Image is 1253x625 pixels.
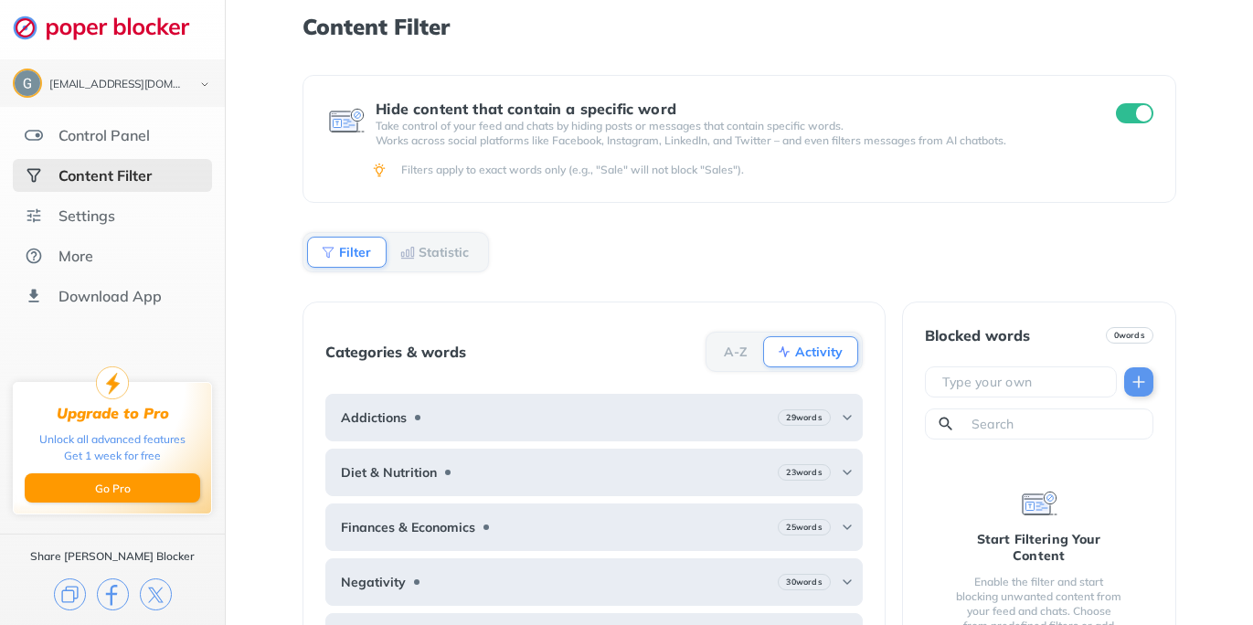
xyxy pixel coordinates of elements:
div: Get 1 week for free [64,448,161,464]
b: 25 words [786,521,822,534]
b: 30 words [786,576,822,588]
button: Go Pro [25,473,200,503]
b: A-Z [724,346,748,357]
img: about.svg [25,247,43,265]
h1: Content Filter [303,15,1175,38]
b: Finances & Economics [341,520,475,535]
div: Settings [58,207,115,225]
b: Activity [795,346,843,357]
b: Diet & Nutrition [341,465,437,480]
img: upgrade-to-pro.svg [96,366,129,399]
div: Content Filter [58,166,152,185]
img: copy.svg [54,578,86,610]
div: Share [PERSON_NAME] Blocker [30,549,195,564]
div: Start Filtering Your Content [954,531,1124,564]
img: facebook.svg [97,578,129,610]
img: download-app.svg [25,287,43,305]
div: Upgrade to Pro [57,405,169,422]
div: googoogaga1518@gmail.com [49,79,185,91]
img: Statistic [400,245,415,260]
b: Negativity [341,575,406,589]
img: Activity [777,344,791,359]
div: Blocked words [925,327,1030,344]
img: features.svg [25,126,43,144]
b: 29 words [786,411,822,424]
input: Search [970,415,1145,433]
b: 0 words [1114,329,1145,342]
img: x.svg [140,578,172,610]
div: More [58,247,93,265]
p: Works across social platforms like Facebook, Instagram, LinkedIn, and Twitter – and even filters ... [376,133,1082,148]
div: Download App [58,287,162,305]
div: Filters apply to exact words only (e.g., "Sale" will not block "Sales"). [401,163,1150,177]
div: Control Panel [58,126,150,144]
div: Unlock all advanced features [39,431,186,448]
img: chevron-bottom-black.svg [194,75,216,94]
img: logo-webpage.svg [13,15,209,40]
b: Addictions [341,410,407,425]
div: Hide content that contain a specific word [376,101,1082,117]
img: Filter [321,245,335,260]
img: settings.svg [25,207,43,225]
input: Type your own [940,373,1109,391]
div: Categories & words [325,344,466,360]
b: Statistic [419,247,469,258]
img: ACg8ocKfNrM96zL4awtpzZaqtSSpW66_5WyA9dIK1Nqoz8gYrl6CiA=s96-c [15,70,40,96]
b: 23 words [786,466,822,479]
b: Filter [339,247,371,258]
img: social-selected.svg [25,166,43,185]
p: Take control of your feed and chats by hiding posts or messages that contain specific words. [376,119,1082,133]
